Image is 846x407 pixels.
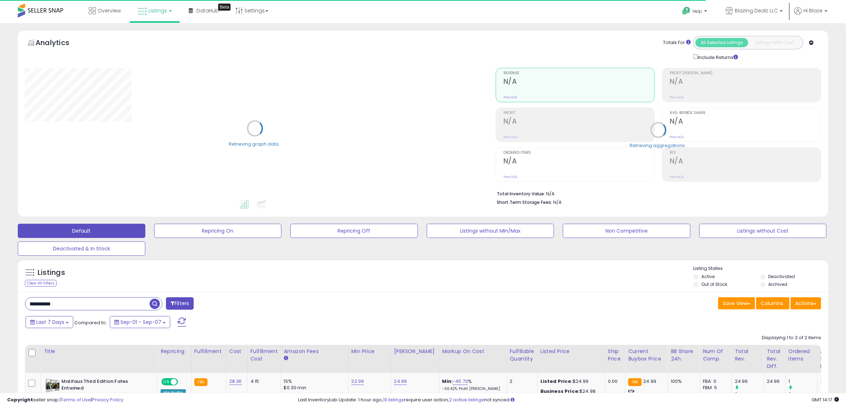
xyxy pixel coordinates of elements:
b: Business Price: [540,388,580,395]
th: The percentage added to the cost of goods (COGS) that forms the calculator for Min & Max prices. [439,345,507,373]
small: Amazon Fees. [284,355,288,362]
div: 15% [284,378,343,385]
p: -56.42% Profit [PERSON_NAME] [442,386,501,391]
button: Last 7 Days [26,316,73,328]
b: Listed Price: [540,378,573,385]
b: Min: [442,378,453,385]
div: Totals For [663,39,691,46]
i: Get Help [682,6,691,15]
p: Listing States: [694,265,828,272]
div: 0 [735,391,764,397]
button: Repricing Off [290,224,418,238]
div: Title [44,348,155,355]
span: Overview [98,7,121,14]
div: Num of Comp. [703,348,729,363]
img: 51Ag1eJIj+L._SL40_.jpg [45,378,60,392]
div: 100% [671,378,694,385]
div: 1 [788,378,817,385]
button: Sep-01 - Sep-07 [110,316,170,328]
div: Current Buybox Price [628,348,665,363]
span: Blazing Dealz LLC [735,7,778,14]
div: Cost [229,348,244,355]
div: 24.99 [735,378,764,385]
div: Include Returns [688,53,747,61]
label: Archived [769,281,788,287]
span: Listings [149,7,167,14]
span: Sep-01 - Sep-07 [120,319,161,326]
span: 24.99 [643,378,657,385]
div: $0.30 min [284,385,343,391]
div: Clear All Filters [25,280,56,287]
span: Columns [761,300,783,307]
div: Total Rev. [735,348,761,363]
div: Tooltip anchor [218,4,231,11]
label: Deactivated [769,273,795,280]
div: 0 [788,391,817,397]
div: seller snap | | [7,397,123,403]
button: Listings without Min/Max [427,224,554,238]
span: Help [693,8,702,14]
button: All Selected Listings [695,38,748,47]
div: % [442,378,501,391]
div: [PERSON_NAME] [394,348,436,355]
b: Malifaux Third Edition Fates Entwined [61,378,148,393]
span: DataHub [196,7,219,14]
div: $24.98 [540,388,599,395]
span: OFF [177,379,188,385]
button: Columns [756,297,790,309]
div: Fulfillable Quantity [510,348,534,363]
div: Fulfillment Cost [250,348,278,363]
div: Win BuyBox [161,389,186,396]
a: 2 active listings [449,396,484,403]
div: 4.15 [250,378,275,385]
a: Help [677,1,714,23]
div: Markup on Cost [442,348,504,355]
a: 10 listings [383,396,404,403]
button: Filters [166,297,194,310]
div: Ship Price [608,348,622,363]
div: $24.99 [540,378,599,385]
a: 22.99 [351,378,364,385]
a: -45.73 [453,378,468,385]
div: Retrieving aggregations.. [630,142,687,148]
div: Min Price [351,348,388,355]
span: 2025-09-15 14:17 GMT [812,396,839,403]
span: Hi Blaze [803,7,823,14]
div: BB Share 24h. [671,348,697,363]
button: Actions [791,297,821,309]
div: Total Rev. Diff. [767,348,782,370]
h5: Listings [38,268,65,278]
button: Non Competitive [563,224,690,238]
h5: Analytics [36,38,83,49]
div: Last InventoryLab Update: 1 hour ago, require user action, not synced. [298,397,839,403]
a: Hi Blaze [794,7,828,23]
button: Repricing On [154,224,282,238]
button: Listings without Cost [699,224,827,238]
b: Reduced Prof. Rng. [284,392,330,398]
div: FBA: 0 [703,378,726,385]
div: Fulfillment [194,348,223,355]
small: FBA [628,378,641,386]
div: Ordered Items [788,348,814,363]
label: Out of Stock [701,281,727,287]
button: Default [18,224,145,238]
button: Listings With Cost [748,38,801,47]
span: Last 7 Days [36,319,64,326]
div: Listed Price [540,348,602,355]
button: Save View [718,297,755,309]
div: 24.99 [767,378,780,385]
div: 2 [510,378,532,385]
div: Displaying 1 to 2 of 2 items [762,335,821,341]
a: 24.99 [394,378,407,385]
span: Compared to: [74,319,107,326]
span: ON [162,379,171,385]
small: FBA [194,378,208,386]
label: Active [701,273,715,280]
div: Retrieving graph data.. [229,141,281,147]
div: 0.00 [608,378,620,385]
div: Amazon Fees [284,348,345,355]
a: Terms of Use [61,396,91,403]
button: Deactivated & In Stock [18,242,145,256]
a: Privacy Policy [92,396,123,403]
div: Repricing [161,348,188,355]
